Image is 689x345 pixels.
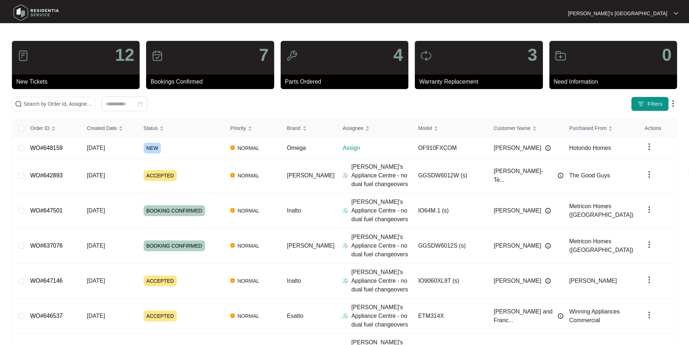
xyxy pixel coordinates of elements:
[343,124,363,132] span: Assignee
[351,163,412,189] p: [PERSON_NAME]'s Appliance Centre - no dual fuel changeovers
[545,145,551,151] img: Info icon
[351,303,412,329] p: [PERSON_NAME]'s Appliance Centre - no dual fuel changeovers
[393,46,403,64] p: 4
[150,77,274,86] p: Bookings Confirmed
[420,50,432,62] img: icon
[569,238,633,253] span: Metricon Homes ([GEOGRAPHIC_DATA])
[87,313,105,319] span: [DATE]
[645,240,654,249] img: dropdown arrow
[235,171,262,180] span: NORMAL
[674,12,678,15] img: dropdown arrow
[87,278,105,284] span: [DATE]
[30,145,63,151] a: WO#648159
[225,119,281,138] th: Priority
[235,312,262,320] span: NORMAL
[563,119,639,138] th: Purchased From
[144,275,177,286] span: ACCEPTED
[412,138,488,158] td: OF910FXCOM
[30,124,50,132] span: Order ID
[494,167,554,184] span: [PERSON_NAME]- Te...
[281,119,337,138] th: Brand
[494,206,541,215] span: [PERSON_NAME]
[343,144,412,152] p: Assign
[645,275,654,284] img: dropdown arrow
[488,119,563,138] th: Customer Name
[412,158,488,193] td: GGSDW6012W (s)
[569,172,610,178] span: The Good Guys
[645,311,654,319] img: dropdown arrow
[351,198,412,224] p: [PERSON_NAME]'s Appliance Centre - no dual fuel changeovers
[569,124,607,132] span: Purchased From
[412,119,488,138] th: Model
[230,146,235,150] img: Vercel Logo
[285,77,408,86] p: Parts Ordered
[144,170,177,181] span: ACCEPTED
[351,268,412,294] p: [PERSON_NAME]'s Appliance Centre - no dual fuel changeovers
[569,278,617,284] span: [PERSON_NAME]
[235,144,262,152] span: NORMAL
[343,278,348,284] img: Assigner Icon
[81,119,138,138] th: Created Date
[287,172,335,178] span: [PERSON_NAME]
[647,100,663,108] span: Filters
[555,50,566,62] img: icon
[235,206,262,215] span: NORMAL
[545,278,551,284] img: Info icon
[528,46,537,64] p: 3
[545,243,551,249] img: Info icon
[30,243,63,249] a: WO#637076
[669,99,677,108] img: dropdown arrow
[87,124,117,132] span: Created Date
[286,50,298,62] img: icon
[645,205,654,214] img: dropdown arrow
[412,264,488,299] td: IO9060XL9T (s)
[639,119,677,138] th: Actions
[230,173,235,177] img: Vercel Logo
[645,142,654,151] img: dropdown arrow
[412,299,488,334] td: ETM314X
[287,313,303,319] span: Esatto
[287,278,301,284] span: Inalto
[419,77,543,86] p: Warranty Replacement
[144,143,161,153] span: NEW
[287,243,335,249] span: [PERSON_NAME]
[343,208,348,214] img: Assigner Icon
[259,46,269,64] p: 7
[343,243,348,249] img: Assigner Icon
[15,100,22,108] img: search-icon
[343,173,348,178] img: Assigner Icon
[230,243,235,248] img: Vercel Logo
[645,170,654,179] img: dropdown arrow
[24,119,81,138] th: Order ID
[87,145,105,151] span: [DATE]
[30,278,63,284] a: WO#647146
[115,46,134,64] p: 12
[494,241,541,250] span: [PERSON_NAME]
[16,77,140,86] p: New Tickets
[558,313,563,319] img: Info icon
[494,144,541,152] span: [PERSON_NAME]
[287,145,306,151] span: Omega
[235,241,262,250] span: NORMAL
[569,203,633,218] span: Metricon Homes ([GEOGRAPHIC_DATA])
[230,278,235,283] img: Vercel Logo
[144,311,177,321] span: ACCEPTED
[230,208,235,213] img: Vercel Logo
[545,208,551,214] img: Info icon
[30,207,63,214] a: WO#647501
[412,193,488,228] td: IO64M.1 (s)
[662,46,672,64] p: 0
[235,277,262,285] span: NORMAL
[412,228,488,264] td: GGSDW6012S (s)
[87,207,105,214] span: [DATE]
[87,172,105,178] span: [DATE]
[152,50,163,62] img: icon
[24,100,92,108] input: Search by Order Id, Assignee Name, Customer Name, Brand and Model
[351,233,412,259] p: [PERSON_NAME]'s Appliance Centre - no dual fuel changeovers
[11,2,61,24] img: residentia service logo
[568,10,667,17] p: [PERSON_NAME]'s [GEOGRAPHIC_DATA]
[494,277,541,285] span: [PERSON_NAME]
[418,124,432,132] span: Model
[87,243,105,249] span: [DATE]
[230,124,246,132] span: Priority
